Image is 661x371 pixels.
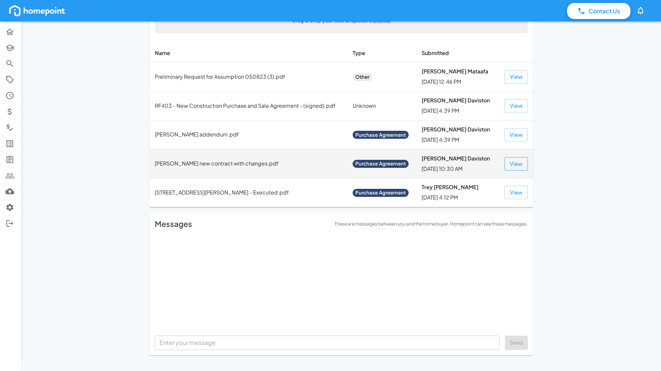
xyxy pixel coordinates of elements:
button: View [504,70,528,83]
p: Type [353,49,411,57]
p: [PERSON_NAME] Daviston [422,97,493,104]
p: [PERSON_NAME] Mataafa [422,68,493,75]
span: These are messages between you and the home buyer. Homepoint can see these messages. [334,220,528,228]
p: Submitted [422,49,493,57]
a: View [504,101,528,108]
button: View [504,128,528,141]
p: [DATE] 10:30 AM [422,165,493,173]
a: View [504,189,528,196]
p: [DATE] 4:12 PM [422,194,493,202]
h6: Messages [155,218,192,230]
p: Contact Us [588,7,620,15]
a: View [504,130,528,137]
button: View [504,186,528,199]
p: [PERSON_NAME] Daviston [422,155,493,162]
p: [DATE] 4:39 PM [422,107,493,115]
span: Other [353,73,372,80]
td: [PERSON_NAME] addendum.pdf [150,120,347,149]
button: View [504,99,528,112]
span: Purchase Agreement [353,189,409,196]
img: homepoint_logo_white.png [8,4,66,17]
a: View [504,73,528,80]
p: [PERSON_NAME] Daviston [422,126,493,133]
td: Preliminary Request for Assumption 050823 (3).pdf [150,62,347,91]
td: [STREET_ADDRESS][PERSON_NAME] - Executed.pdf [150,178,347,207]
p: [DATE] 12:46 PM [422,78,493,86]
a: View [504,159,528,166]
p: Unknown [353,102,411,110]
span: Purchase Agreement [353,160,409,167]
button: View [504,157,528,170]
span: Browse [373,17,391,24]
span: Purchase Agreement [353,131,409,138]
td: [PERSON_NAME] new contract with changes.pdf [150,149,347,178]
p: Name [155,49,342,57]
p: Trey [PERSON_NAME] [422,183,493,191]
p: [DATE] 4:39 PM [422,136,493,144]
label: Drag & Drop your files to upload or [290,14,393,27]
td: RF403 - New Construction Purchase and Sale Agreement - (signed).pdf [150,91,347,120]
